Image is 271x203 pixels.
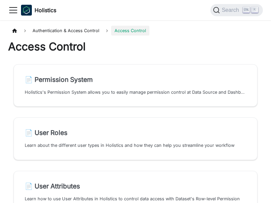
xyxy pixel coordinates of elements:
[8,5,18,15] button: Toggle navigation bar
[25,75,246,84] h2: Permission System
[14,117,257,160] a: 📄️ User RolesLearn about the different user types in Holistics and how they can help you streamli...
[251,7,258,13] kbd: K
[220,7,243,13] span: Search
[29,26,103,36] span: Authentication & Access Control
[21,5,56,16] a: HolisticsHolistics
[25,89,246,95] p: Holistics's Permission System allows you to easily manage permission control at Data Source and D...
[25,196,246,202] p: Learn how to use User Attributes in Holistics to control data access with Dataset's Row-level Per...
[25,129,246,137] h2: User Roles
[21,5,32,16] img: Holistics
[25,182,246,190] h2: User Attributes
[8,26,263,36] nav: Breadcrumbs
[210,4,263,16] button: Search (Ctrl+K)
[25,142,246,149] p: Learn about the different user types in Holistics and how they can help you streamline your workflow
[8,40,263,53] h1: Access Control
[14,64,257,107] a: 📄️ Permission SystemHolistics's Permission System allows you to easily manage permission control ...
[8,26,21,36] a: Home page
[111,26,149,36] span: Access Control
[35,6,56,14] b: Holistics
